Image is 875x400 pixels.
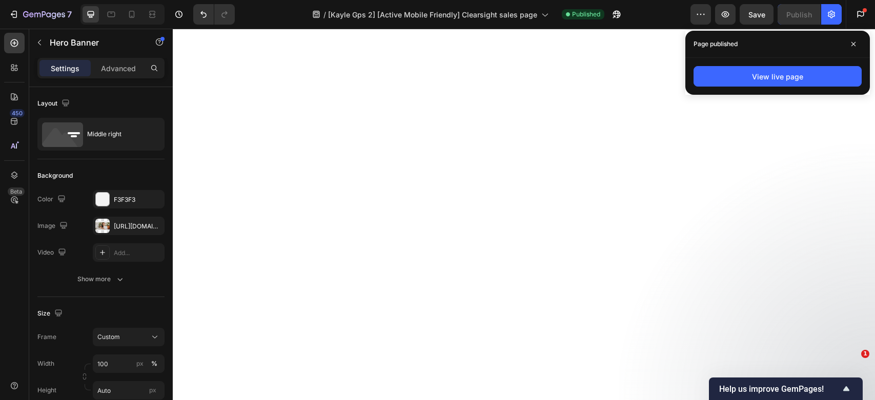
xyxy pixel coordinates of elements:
label: Height [37,386,56,395]
div: % [151,359,157,368]
input: px [93,381,165,399]
p: Hero Banner [50,36,137,49]
button: Save [740,4,774,25]
span: Published [572,10,600,19]
div: Middle right [87,122,150,146]
div: Show more [77,274,125,284]
button: % [134,357,146,370]
input: px% [93,354,165,373]
div: px [136,359,144,368]
iframe: Intercom live chat [840,365,865,390]
span: 1 [861,350,869,358]
button: px [148,357,160,370]
button: Show more [37,270,165,288]
p: 7 [67,8,72,20]
p: Advanced [101,63,136,74]
div: F3F3F3 [114,195,162,204]
div: Color [37,193,68,206]
div: Size [37,307,65,321]
button: Show survey - Help us improve GemPages! [719,383,852,395]
button: Custom [93,328,165,346]
span: Save [748,10,765,19]
div: Beta [8,187,25,196]
span: / [323,9,326,20]
div: [URL][DOMAIN_NAME] [114,222,162,231]
div: Background [37,171,73,180]
label: Width [37,359,54,368]
p: Page published [694,39,738,49]
div: 450 [10,109,25,117]
div: Image [37,219,70,233]
div: Undo/Redo [193,4,235,25]
iframe: Design area [173,29,875,400]
div: Video [37,246,68,260]
button: Publish [778,4,821,25]
div: Publish [786,9,812,20]
span: [Kayle Gps 2] [Active Mobile Friendly] Clearsight sales page [328,9,537,20]
label: Frame [37,332,56,342]
div: Layout [37,97,72,111]
p: Settings [51,63,79,74]
button: 7 [4,4,76,25]
button: View live page [694,66,862,87]
div: Add... [114,248,162,258]
span: px [149,386,156,394]
span: Custom [97,332,120,342]
div: View live page [752,71,803,82]
span: Help us improve GemPages! [719,384,840,394]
